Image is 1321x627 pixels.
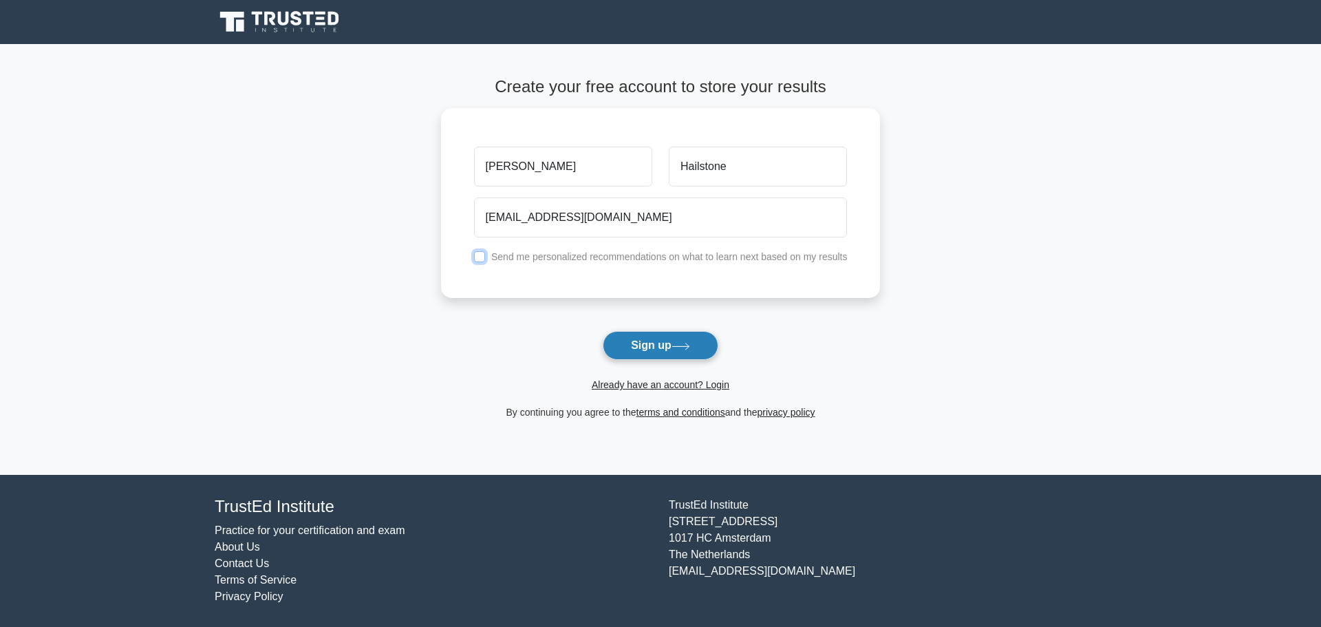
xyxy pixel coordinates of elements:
[215,574,297,586] a: Terms of Service
[215,524,405,536] a: Practice for your certification and exam
[441,77,881,97] h4: Create your free account to store your results
[474,147,652,187] input: First name
[491,251,848,262] label: Send me personalized recommendations on what to learn next based on my results
[474,198,848,237] input: Email
[758,407,815,418] a: privacy policy
[215,591,283,602] a: Privacy Policy
[660,497,1115,605] div: TrustEd Institute [STREET_ADDRESS] 1017 HC Amsterdam The Netherlands [EMAIL_ADDRESS][DOMAIN_NAME]
[215,557,269,569] a: Contact Us
[669,147,847,187] input: Last name
[592,379,729,390] a: Already have an account? Login
[215,497,652,517] h4: TrustEd Institute
[636,407,725,418] a: terms and conditions
[603,331,718,360] button: Sign up
[433,404,889,421] div: By continuing you agree to the and the
[215,541,260,553] a: About Us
